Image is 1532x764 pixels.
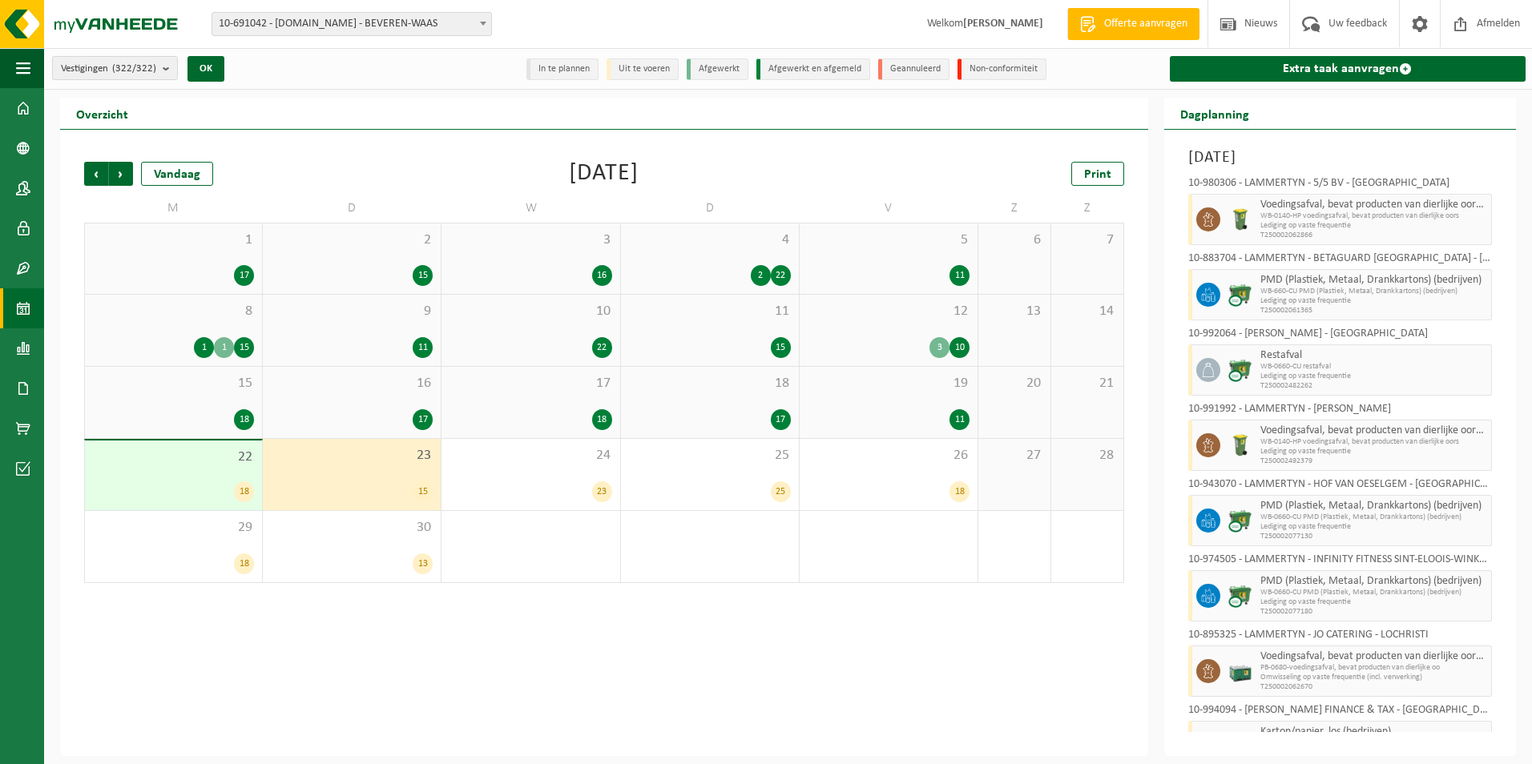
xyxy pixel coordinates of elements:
span: Voedingsafval, bevat producten van dierlijke oorsprong, onverpakt, categorie 3 [1260,650,1487,663]
td: D [263,194,441,223]
span: PMD (Plastiek, Metaal, Drankkartons) (bedrijven) [1260,575,1487,588]
div: [DATE] [569,162,639,186]
div: 10-991992 - LAMMERTYN - [PERSON_NAME] [1188,404,1492,420]
div: 22 [771,265,791,286]
div: 3 [929,337,949,358]
div: 10-883704 - LAMMERTYN - BETAGUARD [GEOGRAPHIC_DATA] - [GEOGRAPHIC_DATA] [1188,253,1492,269]
span: 27 [986,447,1042,464]
span: T250002062670 [1260,682,1487,692]
div: 11 [949,265,970,286]
img: WB-0140-HPE-GN-50 [1228,433,1252,457]
span: Lediging op vaste frequentie [1260,372,1487,381]
span: 5 [808,231,970,249]
iframe: chat widget [8,729,268,764]
span: 22 [93,448,254,466]
span: 14 [1059,303,1115,320]
span: T250002482262 [1260,381,1487,391]
div: 18 [592,409,612,430]
div: 10 [949,337,970,358]
span: PMD (Plastiek, Metaal, Drankkartons) (bedrijven) [1260,500,1487,513]
h2: Overzicht [60,98,144,129]
span: Lediging op vaste frequentie [1260,221,1487,231]
span: 17 [450,375,611,392]
span: 4 [629,231,791,249]
div: 10-994094 - [PERSON_NAME] FINANCE & TAX - [GEOGRAPHIC_DATA] [1188,705,1492,721]
span: 7 [1059,231,1115,249]
span: Lediging op vaste frequentie [1260,447,1487,456]
div: 10-974505 - LAMMERTYN - INFINITY FITNESS SINT-ELOOIS-WINKEL - SINT-ELOOIS-VIJVE [1188,554,1492,570]
div: 1 [194,337,214,358]
img: WB-0140-HPE-GN-50 [1228,207,1252,231]
h3: [DATE] [1188,146,1492,170]
span: T250002062866 [1260,231,1487,240]
span: WB-660-CU PMD (Plastiek, Metaal, Drankkartons) (bedrijven) [1260,287,1487,296]
span: Print [1084,168,1111,181]
div: 16 [592,265,612,286]
span: 26 [808,447,970,464]
span: 11 [629,303,791,320]
span: PMD (Plastiek, Metaal, Drankkartons) (bedrijven) [1260,274,1487,287]
div: 10-992064 - [PERSON_NAME] - [GEOGRAPHIC_DATA] [1188,328,1492,344]
span: 1 [93,231,254,249]
span: 30 [271,519,433,537]
div: 10-980306 - LAMMERTYN - 5/5 BV - [GEOGRAPHIC_DATA] [1188,178,1492,194]
div: 10-895325 - LAMMERTYN - JO CATERING - LOCHRISTI [1188,629,1492,645]
div: 15 [413,481,433,502]
span: 6 [986,231,1042,249]
span: Lediging op vaste frequentie [1260,522,1487,532]
h2: Dagplanning [1164,98,1265,129]
div: 10-943070 - LAMMERTYN - HOF VAN OESELGEM - [GEOGRAPHIC_DATA] [1188,479,1492,495]
div: 17 [413,409,433,430]
div: 2 [751,265,771,286]
li: Afgewerkt [687,58,748,80]
span: 21 [1059,375,1115,392]
span: 23 [271,447,433,464]
td: Z [978,194,1051,223]
span: PB-0680-voedingsafval, bevat producten van dierlijke oo [1260,663,1487,673]
li: Uit te voeren [607,58,679,80]
span: WB-0140-HP voedingsafval, bevat producten van dierlijke oors [1260,437,1487,447]
td: Z [1051,194,1124,223]
img: WB-0660-CU [1228,584,1252,608]
strong: [PERSON_NAME] [963,18,1043,30]
span: Lediging op vaste frequentie [1260,597,1487,607]
span: 9 [271,303,433,320]
span: Offerte aanvragen [1100,16,1191,32]
li: Non-conformiteit [957,58,1046,80]
span: Vestigingen [61,57,156,81]
td: D [621,194,800,223]
span: 25 [629,447,791,464]
div: 17 [771,409,791,430]
a: Extra taak aanvragen [1170,56,1526,82]
span: 18 [629,375,791,392]
span: T250002061365 [1260,306,1487,316]
div: 18 [234,409,254,430]
span: 12 [808,303,970,320]
li: Geannuleerd [878,58,949,80]
img: WB-0660-CU [1228,358,1252,382]
count: (322/322) [112,63,156,74]
td: W [441,194,620,223]
span: WB-0140-HP voedingsafval, bevat producten van dierlijke oors [1260,211,1487,221]
span: 15 [93,375,254,392]
div: 11 [949,409,970,430]
div: 1 [214,337,234,358]
span: Volgende [109,162,133,186]
span: T250002077180 [1260,607,1487,617]
div: 15 [234,337,254,358]
div: Vandaag [141,162,213,186]
span: 10-691042 - LAMMERTYN.NET - BEVEREN-WAAS [212,13,491,35]
div: 13 [413,553,433,574]
img: WB-0660-CU [1228,509,1252,533]
div: 25 [771,481,791,502]
div: 15 [771,337,791,358]
span: 2 [271,231,433,249]
td: V [800,194,978,223]
span: 13 [986,303,1042,320]
span: 16 [271,375,433,392]
span: WB-0660-CU PMD (Plastiek, Metaal, Drankkartons) (bedrijven) [1260,588,1487,597]
span: 8 [93,303,254,320]
div: 23 [592,481,612,502]
img: PB-LB-0680-HPE-GN-01 [1228,659,1252,683]
td: M [84,194,263,223]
